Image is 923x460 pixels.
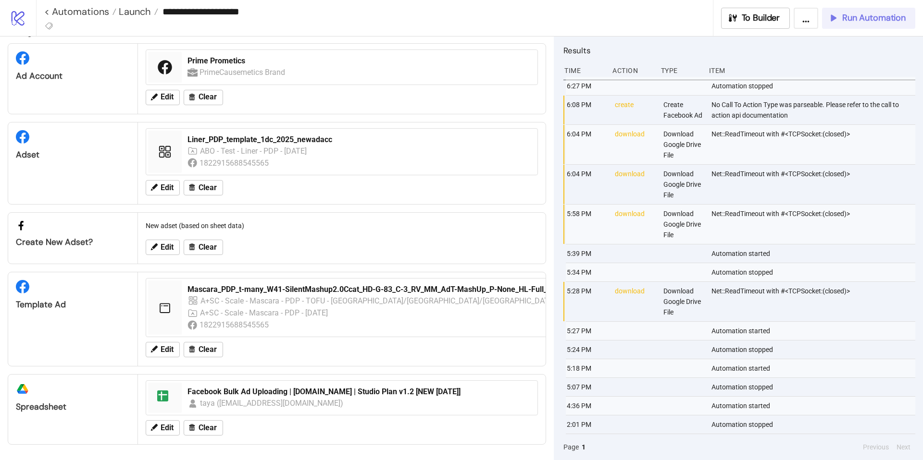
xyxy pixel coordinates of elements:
[16,237,130,248] div: Create new adset?
[662,165,704,204] div: Download Google Drive File
[200,319,270,331] div: 1822915688545565
[566,244,607,263] div: 5:39 PM
[860,442,892,452] button: Previous
[200,66,287,78] div: PrimeCausemetics Brand
[161,424,174,432] span: Edit
[184,342,223,357] button: Clear
[711,397,918,415] div: Automation started
[146,342,180,357] button: Edit
[822,8,915,29] button: Run Automation
[566,415,607,434] div: 2:01 PM
[566,205,607,244] div: 5:58 PM
[566,340,607,359] div: 5:24 PM
[563,442,579,452] span: Page
[200,157,270,169] div: 1822915688545565
[187,134,532,145] div: Liner_PDP_template_1dc_2025_newadacc
[566,96,607,124] div: 6:08 PM
[711,359,918,377] div: Automation started
[184,90,223,105] button: Clear
[711,125,918,164] div: Net::ReadTimeout with #<TCPSocket:(closed)>
[614,282,655,321] div: download
[711,205,918,244] div: Net::ReadTimeout with #<TCPSocket:(closed)>
[563,61,605,80] div: Time
[611,61,653,80] div: Action
[660,61,701,80] div: Type
[711,244,918,263] div: Automation started
[711,263,918,281] div: Automation stopped
[199,345,217,354] span: Clear
[894,442,913,452] button: Next
[566,378,607,396] div: 5:07 PM
[199,243,217,252] span: Clear
[842,12,906,24] span: Run Automation
[566,282,607,321] div: 5:28 PM
[711,165,918,204] div: Net::ReadTimeout with #<TCPSocket:(closed)>
[44,7,116,16] a: < Automations
[146,420,180,436] button: Edit
[566,263,607,281] div: 5:34 PM
[711,96,918,124] div: No Call To Action Type was parseable. Please refer to the call to action api documentation
[187,387,532,397] div: Facebook Bulk Ad Uploading | [DOMAIN_NAME] | Studio Plan v1.2 [NEW [DATE]]
[161,183,174,192] span: Edit
[16,71,130,82] div: Ad Account
[662,205,704,244] div: Download Google Drive File
[199,183,217,192] span: Clear
[566,125,607,164] div: 6:04 PM
[566,77,607,95] div: 6:27 PM
[161,345,174,354] span: Edit
[711,322,918,340] div: Automation started
[146,90,180,105] button: Edit
[711,378,918,396] div: Automation stopped
[566,359,607,377] div: 5:18 PM
[566,322,607,340] div: 5:27 PM
[116,5,151,18] span: Launch
[142,217,542,235] div: New adset (based on sheet data)
[742,12,780,24] span: To Builder
[116,7,158,16] a: Launch
[184,420,223,436] button: Clear
[187,56,532,66] div: Prime Prometics
[146,240,180,255] button: Edit
[721,8,790,29] button: To Builder
[711,415,918,434] div: Automation stopped
[16,299,130,310] div: Template Ad
[200,307,329,319] div: A+SC - Scale - Mascara - PDP - [DATE]
[662,282,704,321] div: Download Google Drive File
[16,401,130,412] div: Spreadsheet
[184,240,223,255] button: Clear
[200,295,736,307] div: A+SC - Scale - Mascara - PDP - TOFU - [GEOGRAPHIC_DATA]/[GEOGRAPHIC_DATA]/[GEOGRAPHIC_DATA]/[GEOG...
[708,61,915,80] div: Item
[200,397,344,409] div: taya ([EMAIL_ADDRESS][DOMAIN_NAME])
[199,93,217,101] span: Clear
[566,397,607,415] div: 4:36 PM
[563,44,915,57] h2: Results
[566,165,607,204] div: 6:04 PM
[200,145,308,157] div: ABO - Test - Liner - PDP - [DATE]
[614,96,655,124] div: create
[16,149,130,160] div: Adset
[579,442,588,452] button: 1
[711,77,918,95] div: Automation stopped
[614,125,655,164] div: download
[161,243,174,252] span: Edit
[662,125,704,164] div: Download Google Drive File
[614,205,655,244] div: download
[711,282,918,321] div: Net::ReadTimeout with #<TCPSocket:(closed)>
[199,424,217,432] span: Clear
[711,340,918,359] div: Automation stopped
[662,96,704,124] div: Create Facebook Ad
[187,284,740,295] div: Mascara_PDP_t-many_W41-SilentMashup2.0Ccat_HD-G-83_C-3_RV_MM_AdT-MashUp_P-None_HL-Full_HK-Product...
[184,180,223,195] button: Clear
[614,165,655,204] div: download
[794,8,818,29] button: ...
[146,180,180,195] button: Edit
[161,93,174,101] span: Edit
